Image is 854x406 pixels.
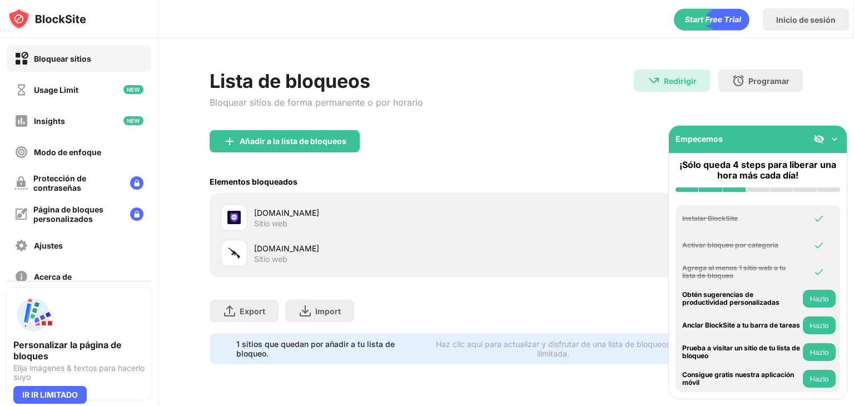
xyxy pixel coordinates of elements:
[676,134,723,143] div: Empecemos
[14,207,28,221] img: customize-block-page-off.svg
[33,174,121,192] div: Protección de contraseñas
[682,241,800,249] div: Activar bloqueo por categoría
[14,176,28,190] img: password-protection-off.svg
[240,306,265,316] div: Export
[813,266,825,278] img: omni-check.svg
[803,290,836,308] button: Hazlo
[682,344,800,360] div: Prueba a visitar un sitio de tu lista de bloqueo
[130,207,143,221] img: lock-menu.svg
[776,15,836,24] div: Inicio de sesión
[682,291,800,307] div: Obtén sugerencias de productividad personalizadas
[14,239,28,252] img: settings-off.svg
[682,321,800,329] div: Anclar BlockSite a tu barra de tareas
[315,306,341,316] div: Import
[674,8,749,31] div: animation
[254,207,506,219] div: [DOMAIN_NAME]
[34,241,63,250] div: Ajustes
[210,177,297,186] div: Elementos bloqueados
[829,133,840,145] img: omni-setup-toggle.svg
[13,386,87,404] div: IR IR LIMITADO
[14,52,28,66] img: block-on.svg
[813,133,825,145] img: eye-not-visible.svg
[34,272,72,281] div: Acerca de
[13,364,145,382] div: Elija imágenes & textos para hacerlo suyo
[254,254,287,264] div: Sitio web
[33,205,121,224] div: Página de bloques personalizados
[210,70,423,92] div: Lista de bloqueos
[130,176,143,190] img: lock-menu.svg
[34,147,101,157] div: Modo de enfoque
[240,137,346,146] div: Añadir a la lista de bloqueos
[813,240,825,251] img: omni-check.svg
[803,370,836,388] button: Hazlo
[34,116,65,126] div: Insights
[803,343,836,361] button: Hazlo
[227,246,241,260] img: favicons
[14,114,28,128] img: insights-off.svg
[254,219,287,229] div: Sitio web
[803,316,836,334] button: Hazlo
[682,215,800,222] div: Instalar BlockSite
[34,54,91,63] div: Bloquear sitios
[123,116,143,125] img: new-icon.svg
[210,97,423,108] div: Bloquear sitios de forma permanente o por horario
[34,85,78,95] div: Usage Limit
[123,85,143,94] img: new-icon.svg
[14,270,28,284] img: about-off.svg
[13,295,53,335] img: push-custom-page.svg
[664,76,697,86] div: Redirigir
[227,211,241,224] img: favicons
[13,339,145,362] div: Personalizar la página de bloques
[236,339,419,358] div: 1 sitios que quedan por añadir a tu lista de bloqueo.
[426,339,681,358] div: Haz clic aquí para actualizar y disfrutar de una lista de bloqueos ilimitada.
[14,83,28,97] img: time-usage-off.svg
[682,371,800,387] div: Consigue gratis nuestra aplicación móvil
[813,213,825,224] img: omni-check.svg
[682,264,800,280] div: Agrega al menos 1 sitio web a tu lista de bloqueo
[676,160,840,181] div: ¡Sólo queda 4 steps para liberar una hora más cada día!
[14,145,28,159] img: focus-off.svg
[8,8,86,30] img: logo-blocksite.svg
[254,242,506,254] div: [DOMAIN_NAME]
[748,76,790,86] div: Programar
